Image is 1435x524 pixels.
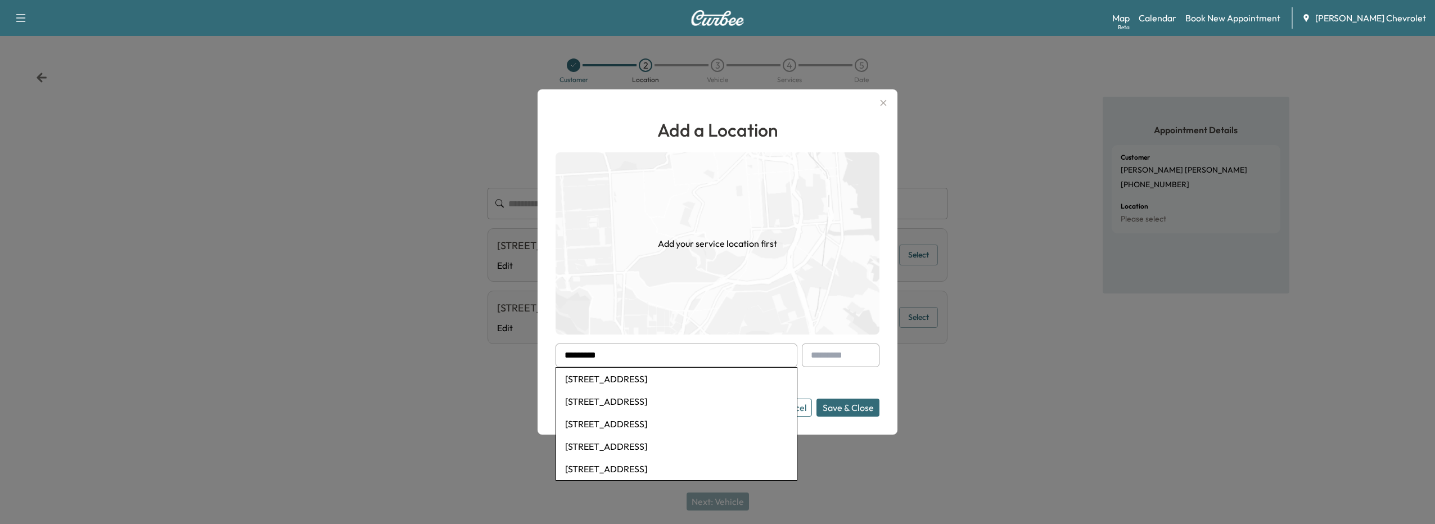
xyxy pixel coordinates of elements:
[658,237,777,250] h1: Add your service location first
[691,10,744,26] img: Curbee Logo
[556,413,797,435] li: [STREET_ADDRESS]
[556,390,797,413] li: [STREET_ADDRESS]
[556,116,879,143] h1: Add a Location
[1118,23,1130,31] div: Beta
[556,368,797,390] li: [STREET_ADDRESS]
[1185,11,1280,25] a: Book New Appointment
[816,399,879,417] button: Save & Close
[556,435,797,458] li: [STREET_ADDRESS]
[1139,11,1176,25] a: Calendar
[1112,11,1130,25] a: MapBeta
[556,152,879,335] img: empty-map-CL6vilOE.png
[556,458,797,480] li: [STREET_ADDRESS]
[1315,11,1426,25] span: [PERSON_NAME] Chevrolet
